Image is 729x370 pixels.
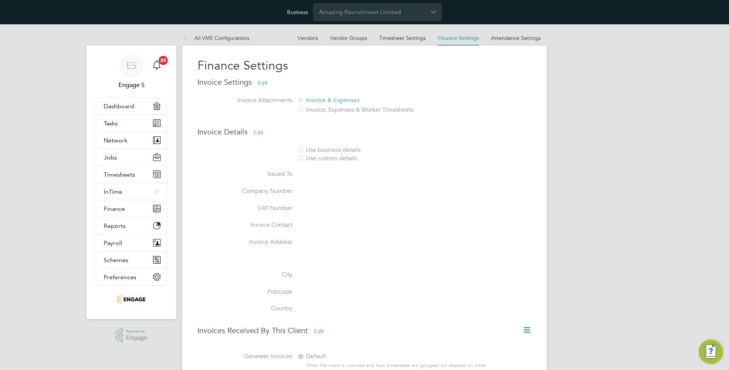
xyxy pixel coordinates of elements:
[197,288,292,296] label: Postcode
[197,187,292,195] label: Company Number
[104,137,128,144] span: Network
[287,9,308,16] label: Business
[96,98,167,114] a: Dashboard
[104,188,122,195] span: InTime
[308,325,330,337] button: Edit
[96,234,167,251] button: Payroll
[197,238,292,246] label: Invoice Address
[330,35,367,41] a: Vendor Groups
[96,132,167,149] button: Network
[197,221,292,229] label: Invoice Contact
[96,115,167,131] a: Tasks
[104,239,122,247] span: Payroll
[297,155,491,163] div: Use custom details
[96,183,167,200] button: InTime
[197,353,292,361] label: Generate Invoices
[252,77,274,89] button: Edit
[126,328,147,335] span: Powered by
[104,154,117,161] span: Jobs
[248,126,270,139] button: Edit
[96,217,167,234] button: Reports
[298,35,318,41] a: Vendors
[297,146,491,154] div: Use business details
[104,205,125,212] span: Finance
[104,256,128,264] span: Schemes
[149,53,164,77] a: 20
[197,77,532,89] h3: Invoice Settings
[104,103,134,110] span: Dashboard
[104,222,126,229] span: Reports
[87,46,176,319] nav: Main navigation
[197,126,532,139] h3: Invoice Details
[159,56,168,65] span: 20
[126,335,147,341] span: Engage
[117,293,146,305] img: amazing-logo-retina.png
[197,305,292,313] label: Country
[126,60,137,70] span: ES
[438,35,479,41] a: Finance Settings
[96,251,167,268] button: Schemes
[96,200,167,217] button: Finance
[197,271,292,279] label: City
[104,120,118,127] span: Tasks
[197,204,292,212] label: VAT Number
[104,274,136,281] span: Preferences
[491,35,541,41] a: Attendance Settings
[379,35,426,41] a: Timesheet Settings
[182,35,249,41] a: All VMS Configurations
[96,53,167,90] a: ESEngage S
[96,166,167,183] button: Timesheets
[96,149,167,166] button: Jobs
[197,325,532,337] h3: Invoices Received By This Client
[96,81,167,90] span: Engage S
[96,293,167,305] a: Go to home page
[115,328,148,343] a: Powered byEngage
[297,353,485,361] label: Default
[96,269,167,285] button: Preferences
[699,340,723,364] button: Engage Resource Center
[197,170,292,178] label: Issued To
[104,171,135,178] span: Timesheets
[197,58,532,74] h2: Finance Settings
